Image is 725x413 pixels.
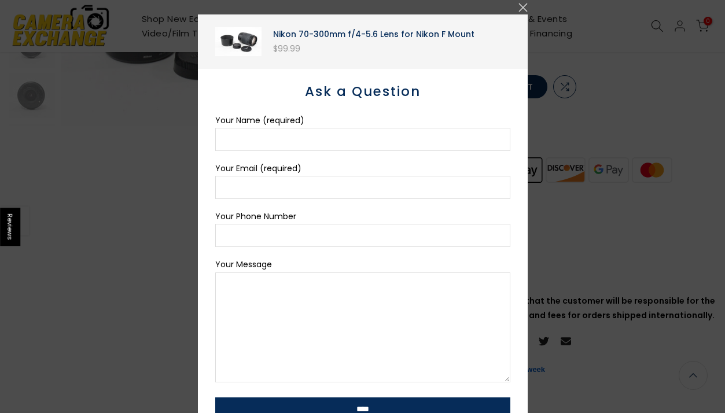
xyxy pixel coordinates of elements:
label: Your Name (required) [215,115,304,126]
label: Your Phone Number [215,211,296,222]
label: Your Email (required) [215,163,301,174]
button: Close (Esc) [518,3,528,12]
div: Nikon 70-300mm f/4-5.6 Lens for Nikon F Mount [273,27,474,42]
div: $99.99 [273,42,474,56]
label: Your Message [215,259,272,270]
h3: Ask a Question [215,82,510,102]
img: Nikon 70-300mm f/4-5.6 Lens for Nikon F Mount Lenses Small Format - Nikon F Mount Lenses Manual F... [215,27,262,56]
